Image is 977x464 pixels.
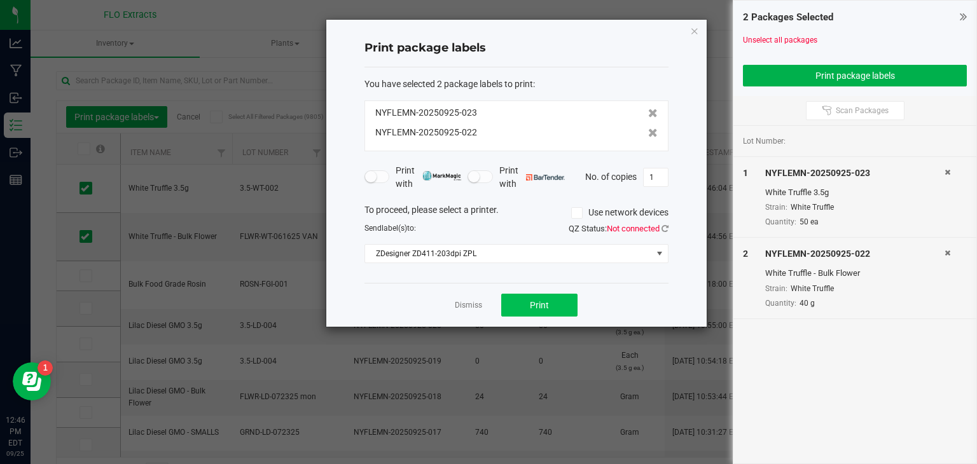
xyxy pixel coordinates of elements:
[791,203,834,212] span: White Truffle
[364,40,669,57] h4: Print package labels
[765,284,787,293] span: Strain:
[791,284,834,293] span: White Truffle
[364,224,416,233] span: Send to:
[765,267,945,280] div: White Truffle - Bulk Flower
[13,362,51,400] iframe: Resource center
[526,174,565,181] img: bartender.png
[765,203,787,212] span: Strain:
[765,247,945,261] div: NYFLEMN-20250925-022
[364,79,533,89] span: You have selected 2 package labels to print
[743,168,748,178] span: 1
[743,135,786,147] span: Lot Number:
[530,300,549,310] span: Print
[569,224,669,233] span: QZ Status:
[501,294,578,317] button: Print
[800,217,819,226] span: 50 ea
[765,167,945,180] div: NYFLEMN-20250925-023
[396,164,461,191] span: Print with
[585,171,637,181] span: No. of copies
[382,224,407,233] span: label(s)
[743,65,967,86] button: Print package labels
[765,299,796,308] span: Quantity:
[765,186,945,199] div: White Truffle 3.5g
[800,299,815,308] span: 40 g
[375,126,477,139] span: NYFLEMN-20250925-022
[765,217,796,226] span: Quantity:
[607,224,660,233] span: Not connected
[743,36,817,44] a: Unselect all packages
[455,300,482,311] a: Dismiss
[571,206,669,219] label: Use network devices
[364,78,669,91] div: :
[375,106,477,119] span: NYFLEMN-20250925-023
[355,203,678,222] div: To proceed, please select a printer.
[422,171,461,181] img: mark_magic_cybra.png
[743,249,748,259] span: 2
[365,245,652,263] span: ZDesigner ZD411-203dpi ZPL
[499,164,565,191] span: Print with
[38,360,53,376] iframe: Resource center unread badge
[836,106,889,116] span: Scan Packages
